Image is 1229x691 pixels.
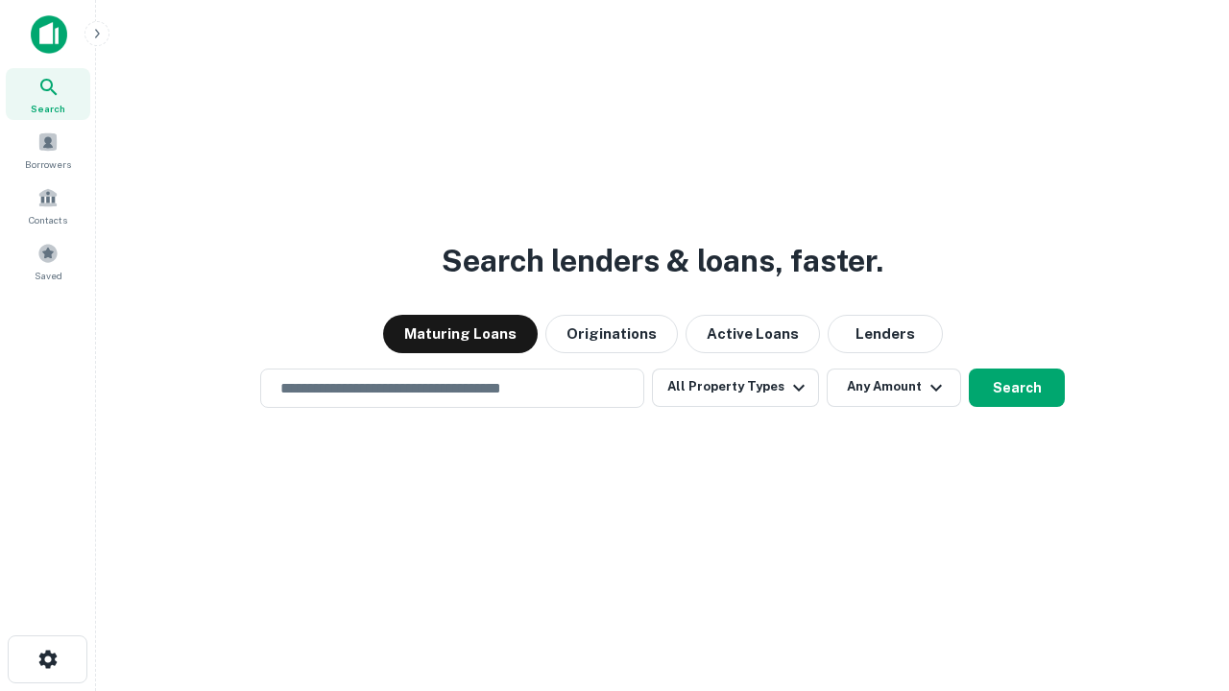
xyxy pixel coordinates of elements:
[1133,537,1229,630] iframe: Chat Widget
[827,369,961,407] button: Any Amount
[652,369,819,407] button: All Property Types
[6,124,90,176] a: Borrowers
[29,212,67,227] span: Contacts
[442,238,883,284] h3: Search lenders & loans, faster.
[545,315,678,353] button: Originations
[25,156,71,172] span: Borrowers
[31,101,65,116] span: Search
[35,268,62,283] span: Saved
[31,15,67,54] img: capitalize-icon.png
[6,179,90,231] a: Contacts
[6,235,90,287] a: Saved
[828,315,943,353] button: Lenders
[686,315,820,353] button: Active Loans
[969,369,1065,407] button: Search
[383,315,538,353] button: Maturing Loans
[6,68,90,120] a: Search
